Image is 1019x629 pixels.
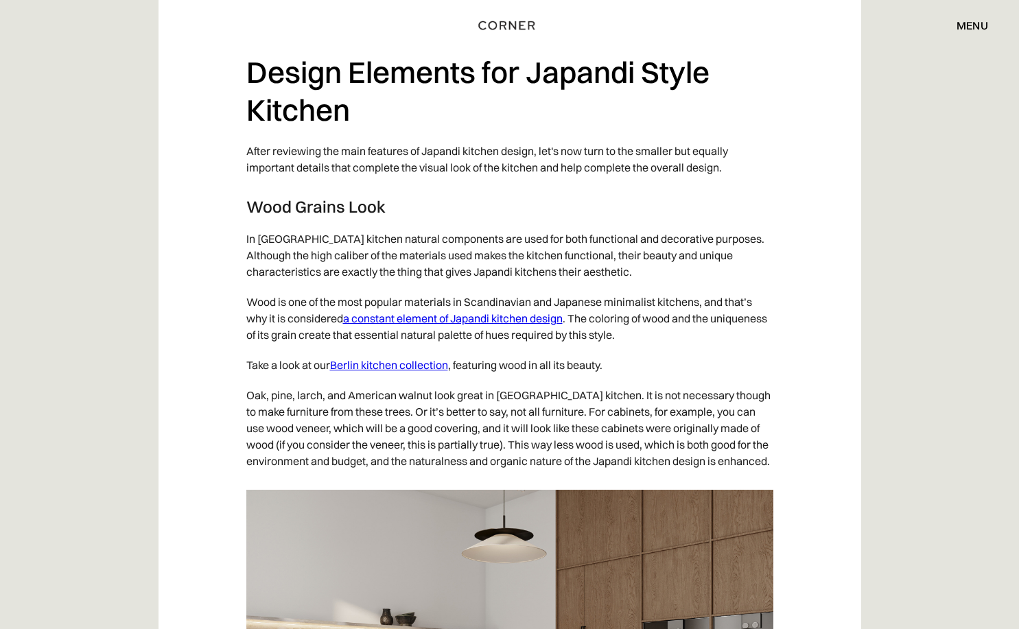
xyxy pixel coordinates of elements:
[246,54,773,128] h2: Design Elements for Japandi Style Kitchen
[246,380,773,476] p: Oak, pine, larch, and American walnut look great in [GEOGRAPHIC_DATA] kitchen. It is not necessar...
[246,136,773,182] p: After reviewing the main features of Japandi kitchen design, let's now turn to the smaller but eq...
[246,287,773,350] p: Wood is one of the most popular materials in Scandinavian and Japanese minimalist kitchens, and t...
[462,16,557,34] a: home
[957,20,988,31] div: menu
[246,196,773,217] h3: Wood Grains Look
[246,224,773,287] p: In [GEOGRAPHIC_DATA] kitchen natural components are used for both functional and decorative purpo...
[246,350,773,380] p: Take a look at our , featuring wood in all its beauty.
[943,14,988,37] div: menu
[330,358,448,372] a: Berlin kitchen collection
[343,311,563,325] a: a constant element of Japandi kitchen design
